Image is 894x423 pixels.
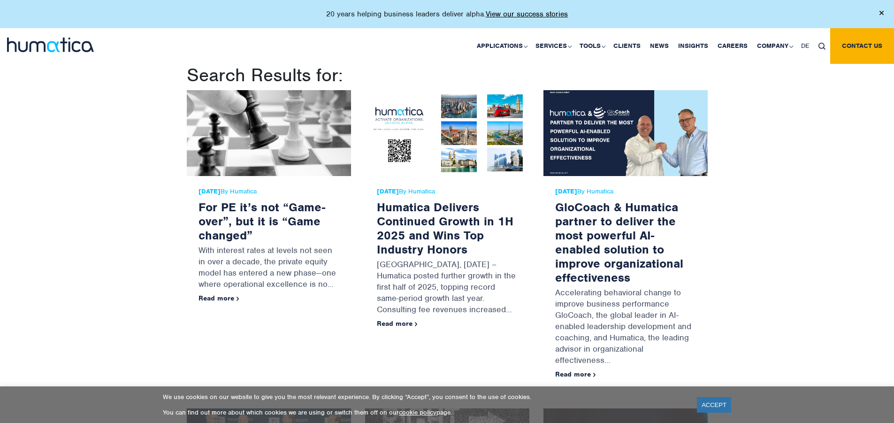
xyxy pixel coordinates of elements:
a: View our success stories [486,9,568,19]
span: By Humatica [555,188,696,195]
span: DE [801,42,809,50]
a: Read more [377,319,418,328]
p: We use cookies on our website to give you the most relevant experience. By clicking “Accept”, you... [163,393,685,401]
img: GloCoach & Humatica partner to deliver the most powerful AI-enabled solution to improve organizat... [543,90,708,176]
a: cookie policy [399,408,436,416]
a: Tools [575,28,609,64]
a: Applications [472,28,531,64]
p: With interest rates at levels not seen in over a decade, the private equity model has entered a n... [199,242,339,294]
img: search_icon [818,43,825,50]
a: Services [531,28,575,64]
a: Contact us [830,28,894,64]
p: 20 years helping business leaders deliver alpha. [326,9,568,19]
span: By Humatica [377,188,518,195]
a: For PE it’s not “Game-over”, but it is “Game changed” [199,200,325,243]
a: Careers [713,28,752,64]
p: You can find out more about which cookies we are using or switch them off on our page. [163,408,685,416]
span: By Humatica [199,188,339,195]
a: GloCoach & Humatica partner to deliver the most powerful AI-enabled solution to improve organizat... [555,200,683,285]
strong: [DATE] [199,187,221,195]
a: Read more [555,370,596,378]
img: For PE it’s not “Game-over”, but it is “Game changed” [187,90,351,176]
img: logo [7,38,94,52]
strong: [DATE] [555,187,577,195]
p: Accelerating behavioral change to improve business performance GloCoach, the global leader in AI-... [555,285,696,370]
a: Company [752,28,796,64]
h1: Search Results for: [187,64,708,86]
a: ACCEPT [697,397,731,413]
a: Read more [199,294,239,302]
a: Humatica Delivers Continued Growth in 1H 2025 and Wins Top Industry Honors [377,200,513,257]
a: News [645,28,673,64]
a: DE [796,28,814,64]
img: arrowicon [415,322,418,326]
a: Clients [609,28,645,64]
a: Insights [673,28,713,64]
p: [GEOGRAPHIC_DATA], [DATE] – Humatica posted further growth in the first half of 2025, topping rec... [377,256,518,320]
img: Humatica Delivers Continued Growth in 1H 2025 and Wins Top Industry Honors [365,90,529,176]
img: arrowicon [593,373,596,377]
img: arrowicon [237,297,239,301]
strong: [DATE] [377,187,399,195]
